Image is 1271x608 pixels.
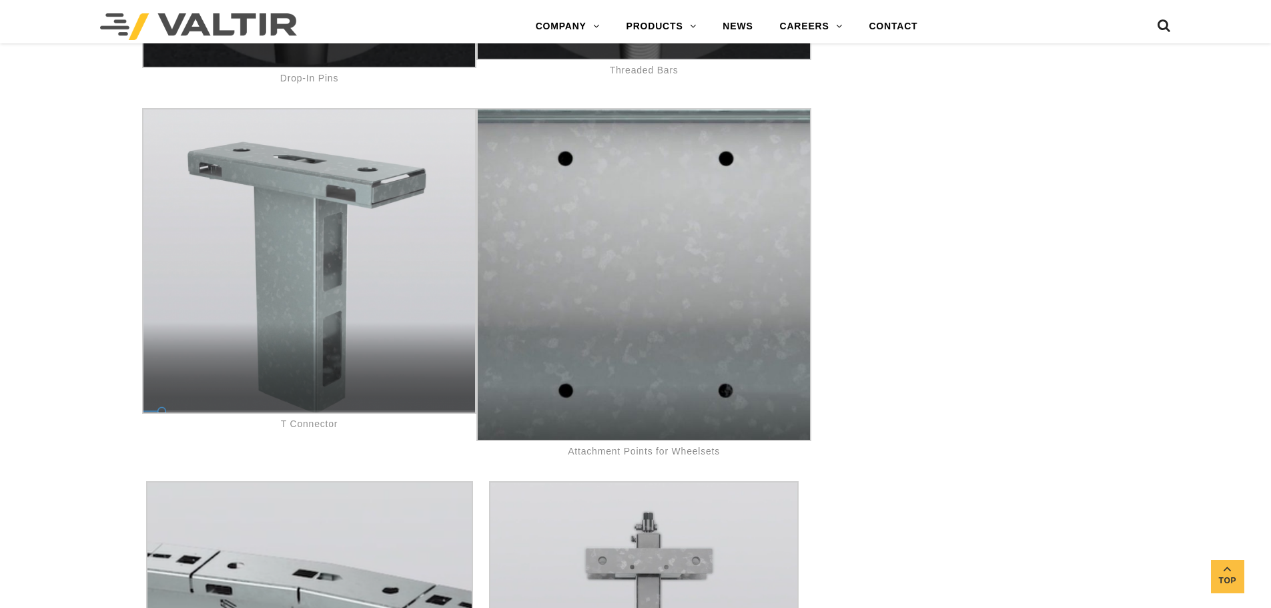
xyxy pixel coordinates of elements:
[142,68,477,88] dd: Drop-In Pins
[767,13,856,40] a: CAREERS
[100,13,297,40] img: Valtir
[855,13,931,40] a: CONTACT
[142,414,477,434] dd: T Connector
[476,441,811,461] dd: Attachment Points for Wheelsets
[476,60,811,80] dd: Threaded Bars
[613,13,710,40] a: PRODUCTS
[1211,573,1244,589] span: Top
[1211,560,1244,593] a: Top
[709,13,766,40] a: NEWS
[522,13,613,40] a: COMPANY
